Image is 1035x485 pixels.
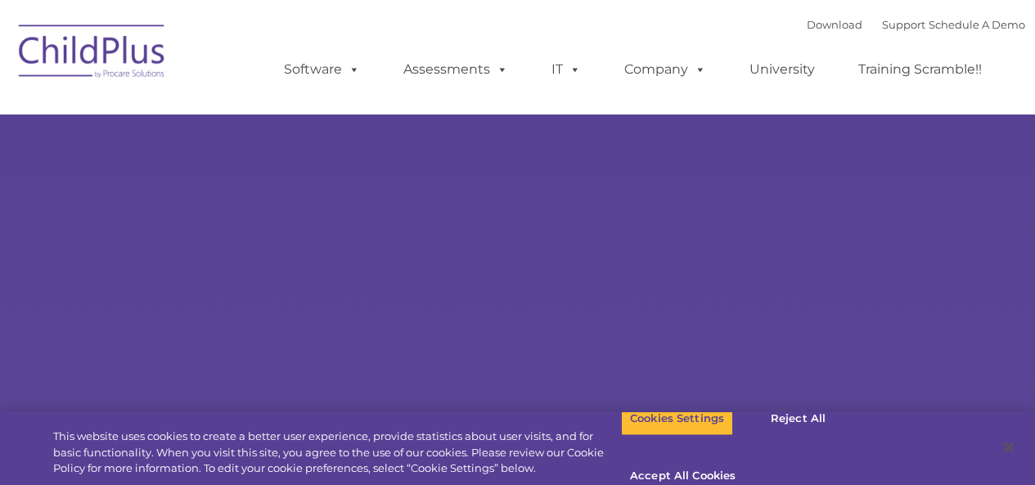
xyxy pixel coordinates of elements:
div: This website uses cookies to create a better user experience, provide statistics about user visit... [53,429,621,477]
a: Company [608,53,722,86]
img: ChildPlus by Procare Solutions [11,13,174,95]
a: Download [807,18,862,31]
a: Schedule A Demo [929,18,1025,31]
button: Close [991,429,1027,465]
a: Training Scramble!! [842,53,998,86]
a: Software [268,53,376,86]
font: | [807,18,1025,31]
button: Cookies Settings [621,402,733,436]
button: Reject All [747,402,849,436]
a: Support [882,18,925,31]
a: Assessments [387,53,524,86]
a: IT [535,53,597,86]
a: University [733,53,831,86]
